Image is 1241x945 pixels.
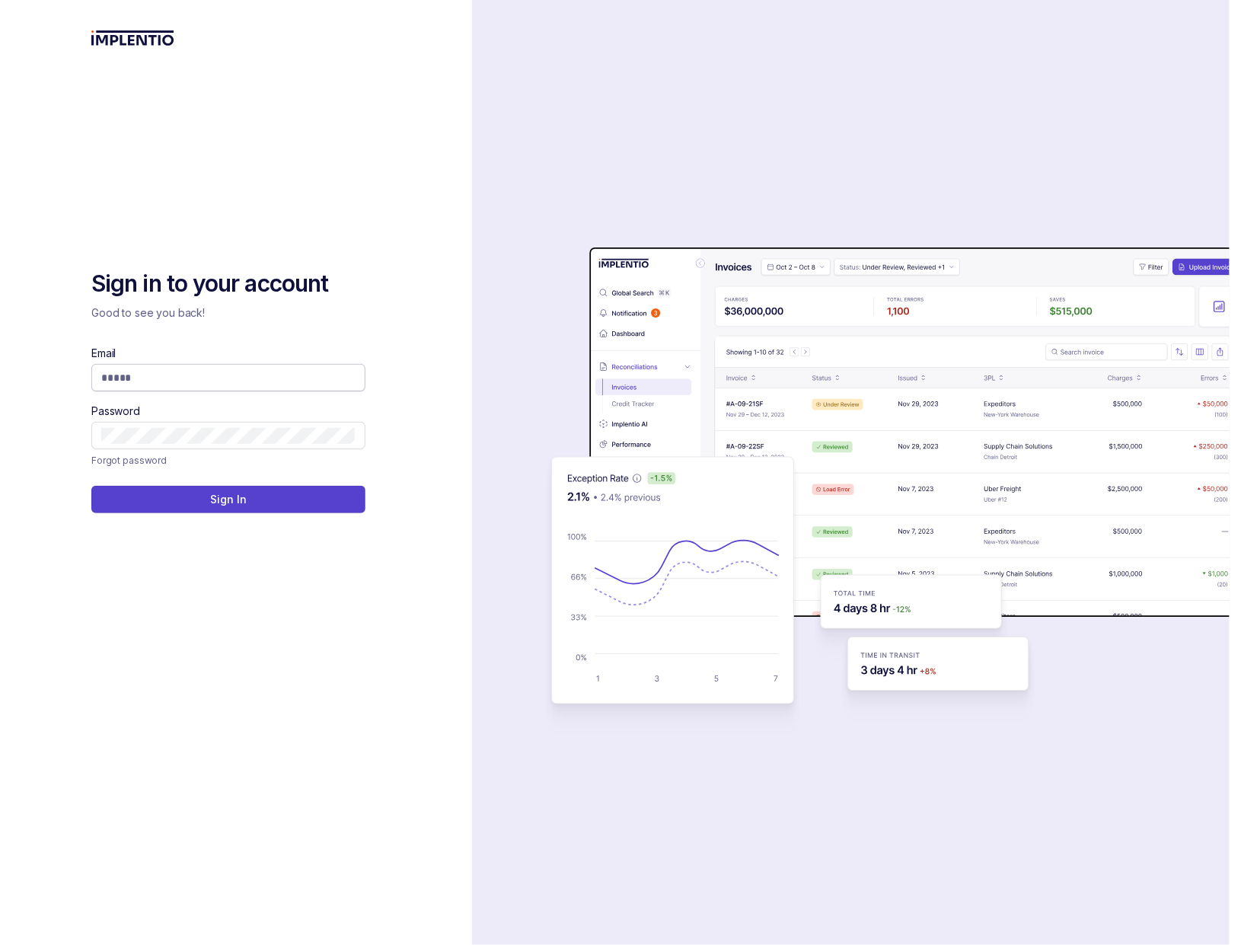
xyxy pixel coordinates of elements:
[91,452,167,468] p: Forgot password
[91,486,365,513] button: Sign In
[91,269,365,299] h2: Sign in to your account
[210,492,246,507] p: Sign In
[91,305,365,321] p: Good to see you back!
[91,346,116,361] label: Email
[91,30,174,46] img: logo
[91,452,167,468] a: Link Forgot password
[91,404,140,419] label: Password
